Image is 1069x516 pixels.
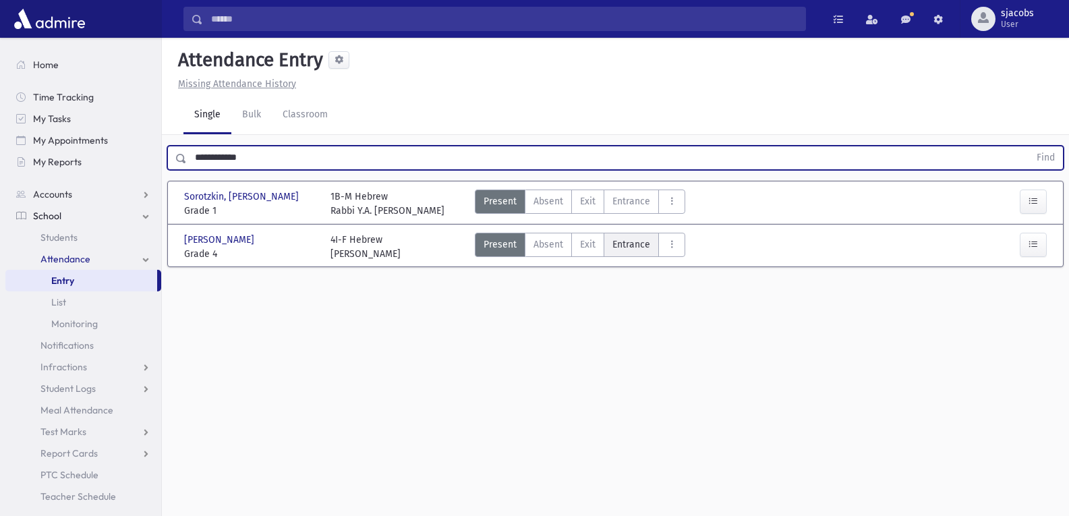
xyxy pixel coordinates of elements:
[612,237,650,252] span: Entrance
[51,318,98,330] span: Monitoring
[40,469,98,481] span: PTC Schedule
[580,237,596,252] span: Exit
[330,190,444,218] div: 1B-M Hebrew Rabbi Y.A. [PERSON_NAME]
[5,313,161,335] a: Monitoring
[5,464,161,486] a: PTC Schedule
[33,59,59,71] span: Home
[51,296,66,308] span: List
[533,194,563,208] span: Absent
[5,248,161,270] a: Attendance
[1001,19,1034,30] span: User
[580,194,596,208] span: Exit
[330,233,401,261] div: 4I-F Hebrew [PERSON_NAME]
[184,233,257,247] span: [PERSON_NAME]
[533,237,563,252] span: Absent
[11,5,88,32] img: AdmirePro
[5,421,161,442] a: Test Marks
[5,378,161,399] a: Student Logs
[231,96,272,134] a: Bulk
[33,210,61,222] span: School
[5,108,161,130] a: My Tasks
[33,91,94,103] span: Time Tracking
[33,113,71,125] span: My Tasks
[1001,8,1034,19] span: sjacobs
[33,188,72,200] span: Accounts
[184,204,317,218] span: Grade 1
[5,399,161,421] a: Meal Attendance
[5,151,161,173] a: My Reports
[475,190,685,218] div: AttTypes
[40,447,98,459] span: Report Cards
[40,231,78,243] span: Students
[1029,146,1063,169] button: Find
[51,275,74,287] span: Entry
[5,270,157,291] a: Entry
[40,382,96,395] span: Student Logs
[5,54,161,76] a: Home
[40,339,94,351] span: Notifications
[272,96,339,134] a: Classroom
[5,356,161,378] a: Infractions
[484,194,517,208] span: Present
[184,190,301,204] span: Sorotzkin, [PERSON_NAME]
[5,335,161,356] a: Notifications
[5,291,161,313] a: List
[173,78,296,90] a: Missing Attendance History
[5,86,161,108] a: Time Tracking
[40,253,90,265] span: Attendance
[5,442,161,464] a: Report Cards
[184,247,317,261] span: Grade 4
[40,361,87,373] span: Infractions
[173,49,323,71] h5: Attendance Entry
[33,156,82,168] span: My Reports
[5,205,161,227] a: School
[203,7,805,31] input: Search
[5,227,161,248] a: Students
[40,426,86,438] span: Test Marks
[40,404,113,416] span: Meal Attendance
[475,233,685,261] div: AttTypes
[5,130,161,151] a: My Appointments
[484,237,517,252] span: Present
[183,96,231,134] a: Single
[33,134,108,146] span: My Appointments
[5,183,161,205] a: Accounts
[612,194,650,208] span: Entrance
[178,78,296,90] u: Missing Attendance History
[40,490,116,503] span: Teacher Schedule
[5,486,161,507] a: Teacher Schedule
